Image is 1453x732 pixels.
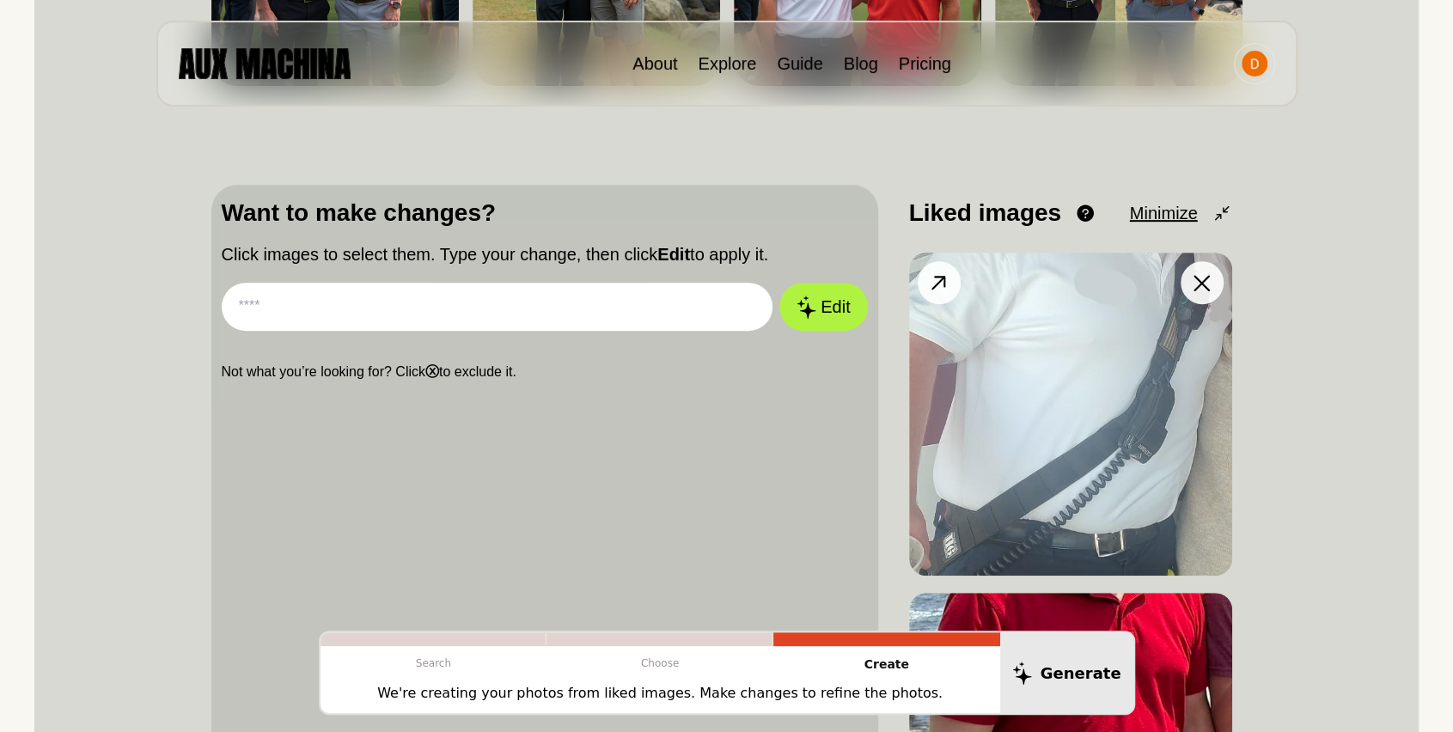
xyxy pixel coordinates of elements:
p: Click images to select them. Type your change, then click to apply it. [222,241,868,267]
p: We're creating your photos from liked images. Make changes to refine the photos. [377,683,943,704]
a: Blog [844,54,878,73]
p: Create [773,646,1000,683]
p: Not what you’re looking for? Click to exclude it. [222,362,868,382]
b: Edit [657,245,690,264]
p: Want to make changes? [222,195,868,231]
p: Liked images [909,195,1061,231]
button: Generate [1000,632,1133,713]
p: Choose [546,646,773,680]
button: Minimize [1130,200,1232,226]
img: Image [909,253,1232,576]
a: Pricing [899,54,951,73]
p: Search [321,646,547,680]
b: ⓧ [425,364,439,379]
span: Minimize [1130,200,1198,226]
a: Explore [698,54,756,73]
img: AUX MACHINA [179,48,351,78]
a: Guide [777,54,822,73]
img: Avatar [1242,51,1267,76]
a: About [632,54,677,73]
button: Edit [779,283,867,331]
